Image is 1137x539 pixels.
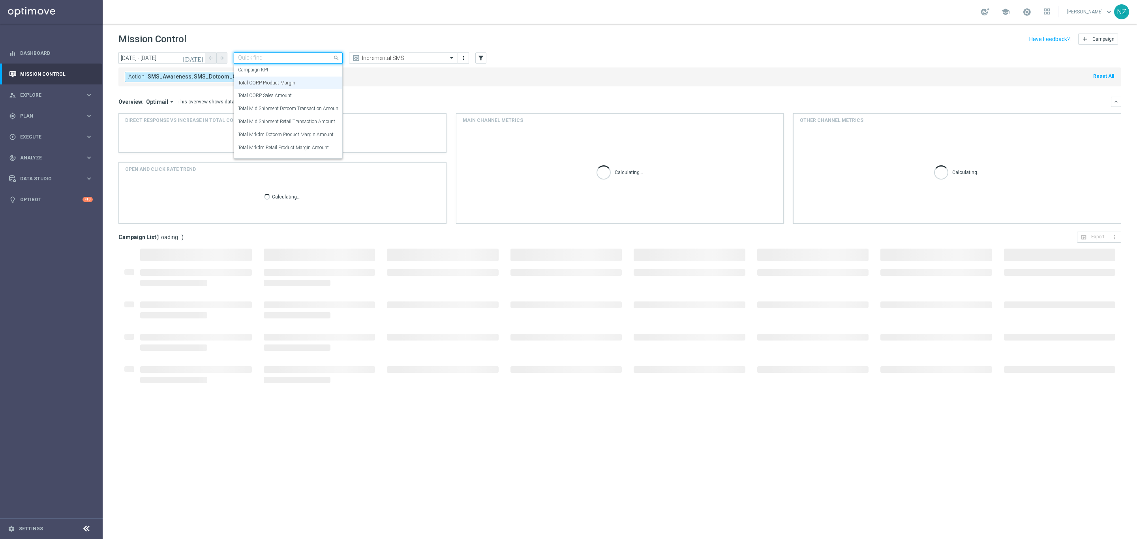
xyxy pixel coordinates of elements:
[20,64,93,84] a: Mission Control
[20,176,85,181] span: Data Studio
[125,166,196,173] h4: OPEN AND CLICK RATE TREND
[234,52,343,64] ng-select: Total CORP Product Margin
[9,133,85,140] div: Execute
[168,98,175,105] i: arrow_drop_down
[9,43,93,64] div: Dashboard
[85,175,93,182] i: keyboard_arrow_right
[125,72,283,82] button: Action: SMS_Awareness, SMS_Dotcom_General, SMS_Retail_General arrow_drop_down
[9,133,16,140] i: play_circle_outline
[9,92,16,99] i: person_search
[85,112,93,120] i: keyboard_arrow_right
[85,154,93,161] i: keyboard_arrow_right
[118,52,205,64] input: Select date range
[158,234,182,241] span: Loading...
[9,155,93,161] button: track_changes Analyze keyboard_arrow_right
[85,133,93,140] i: keyboard_arrow_right
[216,52,227,64] button: arrow_forward
[9,50,16,57] i: equalizer
[156,234,158,241] span: (
[9,113,93,119] button: gps_fixed Plan keyboard_arrow_right
[182,234,184,241] span: )
[800,117,863,124] h4: Other channel metrics
[9,154,16,161] i: track_changes
[238,102,338,115] div: Total Mid Shipment Dotcom Transaction Amount
[238,92,292,99] label: Total CORP Sales Amount
[118,34,186,45] h1: Mission Control
[9,112,16,120] i: gps_fixed
[460,55,467,61] i: more_vert
[238,115,338,128] div: Total Mid Shipment Retail Transaction Amount
[1029,36,1070,42] input: Have Feedback?
[8,525,15,532] i: settings
[9,50,93,56] button: equalizer Dashboard
[118,234,184,241] h3: Campaign List
[1001,7,1010,16] span: school
[475,52,486,64] button: filter_alt
[9,176,93,182] button: Data Studio keyboard_arrow_right
[272,193,300,200] p: Calculating...
[9,92,93,98] button: person_search Explore keyboard_arrow_right
[238,144,329,151] label: Total Mrkdm Retail Product Margin Amount
[1082,36,1088,42] i: add
[9,112,85,120] div: Plan
[1114,4,1129,19] div: NZ
[349,52,458,64] ng-select: Incremental SMS
[1078,34,1118,45] button: add Campaign
[208,55,214,61] i: arrow_back
[9,175,85,182] div: Data Studio
[178,98,314,105] div: This overview shows data of campaigns executed via Optimail
[1113,99,1119,105] i: keyboard_arrow_down
[205,52,216,64] button: arrow_back
[1092,72,1115,80] button: Reset All
[9,196,16,203] i: lightbulb
[125,117,285,124] span: Direct Response VS Increase In Total CORP Product Margin
[20,189,83,210] a: Optibot
[238,157,278,164] label: Visitor Conversions
[9,92,85,99] div: Explore
[146,98,168,105] span: Optimail
[234,64,343,159] ng-dropdown-panel: Options list
[1092,36,1114,42] span: Campaign
[9,71,93,77] button: Mission Control
[238,64,338,77] div: Campaign KPI
[9,154,85,161] div: Analyze
[19,526,43,531] a: Settings
[238,141,338,154] div: Total Mrkdm Retail Product Margin Amount
[238,118,335,125] label: Total Mid Shipment Retail Transaction Amount
[238,131,334,138] label: Total Mrkdm Dotcom Product Margin Amount
[238,89,338,102] div: Total CORP Sales Amount
[20,93,85,97] span: Explore
[238,105,340,112] label: Total Mid Shipment Dotcom Transaction Amount
[1066,6,1114,18] a: [PERSON_NAME]keyboard_arrow_down
[9,197,93,203] button: lightbulb Optibot +10
[238,80,295,86] label: Total CORP Product Margin
[477,54,484,62] i: filter_alt
[1081,234,1087,240] i: open_in_browser
[128,73,146,80] span: Action:
[615,168,643,176] p: Calculating...
[460,53,467,63] button: more_vert
[1077,232,1108,243] button: open_in_browser Export
[238,154,338,167] div: Visitor Conversions
[20,135,85,139] span: Execute
[1111,234,1118,240] i: more_vert
[9,134,93,140] button: play_circle_outline Execute keyboard_arrow_right
[238,67,268,73] label: Campaign KPI
[1111,97,1121,107] button: keyboard_arrow_down
[9,189,93,210] div: Optibot
[183,54,204,62] i: [DATE]
[144,98,178,105] button: Optimail arrow_drop_down
[20,155,85,160] span: Analyze
[83,197,93,202] div: +10
[20,114,85,118] span: Plan
[352,54,360,62] i: preview
[463,117,523,124] h4: Main channel metrics
[952,168,981,176] p: Calculating...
